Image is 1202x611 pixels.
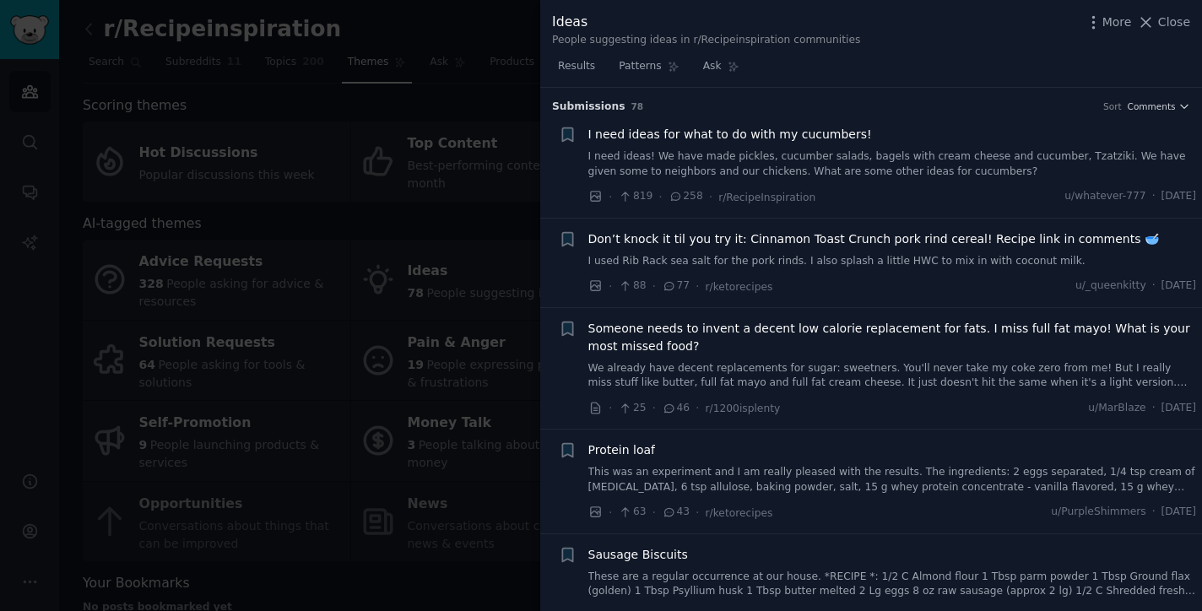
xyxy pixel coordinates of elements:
span: [DATE] [1161,189,1196,204]
div: Sort [1103,100,1122,112]
span: 77 [662,278,690,294]
span: Ask [703,59,722,74]
span: · [609,399,612,417]
span: r/ketorecipes [706,281,773,293]
div: People suggesting ideas in r/Recipeinspiration communities [552,33,860,48]
span: · [652,399,656,417]
span: 43 [662,505,690,520]
a: Someone needs to invent a decent low calorie replacement for fats. I miss full fat mayo! What is ... [588,320,1197,355]
span: · [609,278,612,295]
span: · [696,504,699,522]
span: [DATE] [1161,278,1196,294]
span: [DATE] [1161,505,1196,520]
span: 46 [662,401,690,416]
a: I need ideas! We have made pickles, cucumber salads, bagels with cream cheese and cucumber, Tzatz... [588,149,1197,179]
span: u/PurpleShimmers [1051,505,1145,520]
span: r/1200isplenty [706,403,781,414]
span: 78 [631,101,644,111]
button: Comments [1128,100,1190,112]
span: Comments [1128,100,1176,112]
span: · [1152,505,1156,520]
span: 25 [618,401,646,416]
span: Submission s [552,100,625,115]
span: 88 [618,278,646,294]
span: r/ketorecipes [706,507,773,519]
span: u/whatever-777 [1064,189,1145,204]
span: [DATE] [1161,401,1196,416]
span: · [658,188,662,206]
span: 258 [669,189,703,204]
a: I need ideas for what to do with my cucumbers! [588,126,872,143]
a: Sausage Biscuits [588,546,688,564]
span: 819 [618,189,652,204]
button: Close [1137,14,1190,31]
span: Results [558,59,595,74]
span: Close [1158,14,1190,31]
button: More [1085,14,1132,31]
span: · [652,278,656,295]
span: · [1152,278,1156,294]
a: Ask [697,53,745,88]
div: Ideas [552,12,860,33]
a: Patterns [613,53,685,88]
span: · [609,504,612,522]
a: I used Rib Rack sea salt for the pork rinds. I also splash a little HWC to mix in with coconut milk. [588,254,1197,269]
span: 63 [618,505,646,520]
span: Patterns [619,59,661,74]
span: u/_queenkitty [1075,278,1146,294]
a: Don’t knock it til you try it: Cinnamon Toast Crunch pork rind cereal! Recipe link in comments 🥣 [588,230,1159,248]
span: · [696,278,699,295]
span: · [609,188,612,206]
a: We already have decent replacements for sugar: sweetners. You'll never take my coke zero from me!... [588,361,1197,391]
span: · [696,399,699,417]
span: · [1152,401,1156,416]
span: · [709,188,712,206]
a: Results [552,53,601,88]
span: · [1152,189,1156,204]
a: This was an experiment and I am really pleased with the results. The ingredients: 2 eggs separate... [588,465,1197,495]
span: More [1102,14,1132,31]
span: r/RecipeInspiration [718,192,815,203]
a: These are a regular occurrence at our house. *RECIPE *: 1/2 C Almond flour 1 Tbsp parm powder 1 T... [588,570,1197,599]
span: u/MarBlaze [1088,401,1145,416]
a: Protein loaf [588,441,656,459]
span: · [652,504,656,522]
